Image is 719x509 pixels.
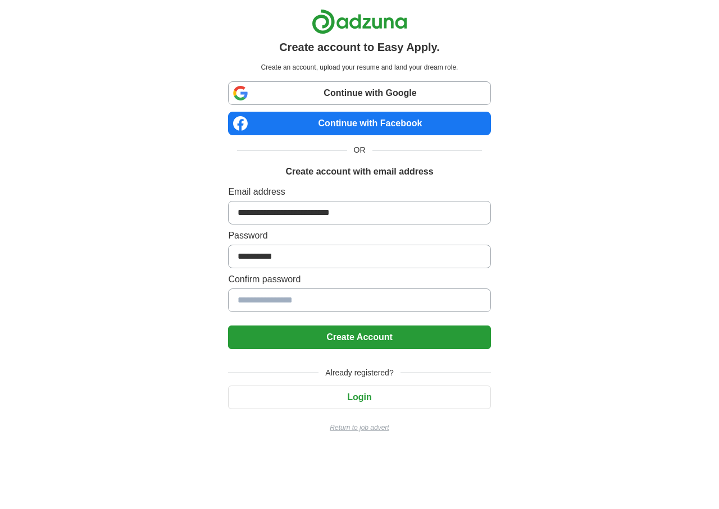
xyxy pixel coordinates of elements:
[285,165,433,178] h1: Create account with email address
[228,112,490,135] a: Continue with Facebook
[228,386,490,409] button: Login
[228,273,490,286] label: Confirm password
[228,392,490,402] a: Login
[228,81,490,105] a: Continue with Google
[228,325,490,349] button: Create Account
[312,9,407,34] img: Adzuna logo
[279,39,440,56] h1: Create account to Easy Apply.
[228,229,490,242] label: Password
[230,62,488,72] p: Create an account, upload your resume and land your dream role.
[347,144,372,156] span: OR
[318,367,400,379] span: Already registered?
[228,185,490,199] label: Email address
[228,423,490,433] a: Return to job advert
